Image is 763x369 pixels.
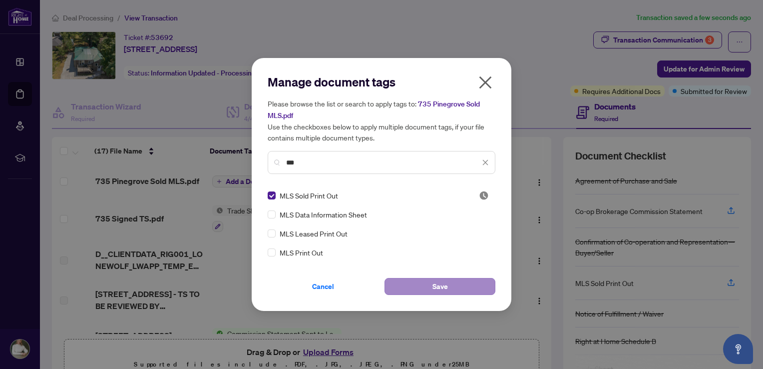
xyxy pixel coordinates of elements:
[479,190,489,200] span: Pending Review
[280,247,323,258] span: MLS Print Out
[280,209,367,220] span: MLS Data Information Sheet
[723,334,753,364] button: Open asap
[432,278,448,294] span: Save
[268,278,379,295] button: Cancel
[479,190,489,200] img: status
[268,98,495,143] h5: Please browse the list or search to apply tags to: Use the checkboxes below to apply multiple doc...
[482,159,489,166] span: close
[280,190,338,201] span: MLS Sold Print Out
[384,278,495,295] button: Save
[477,74,493,90] span: close
[280,228,348,239] span: MLS Leased Print Out
[312,278,334,294] span: Cancel
[268,74,495,90] h2: Manage document tags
